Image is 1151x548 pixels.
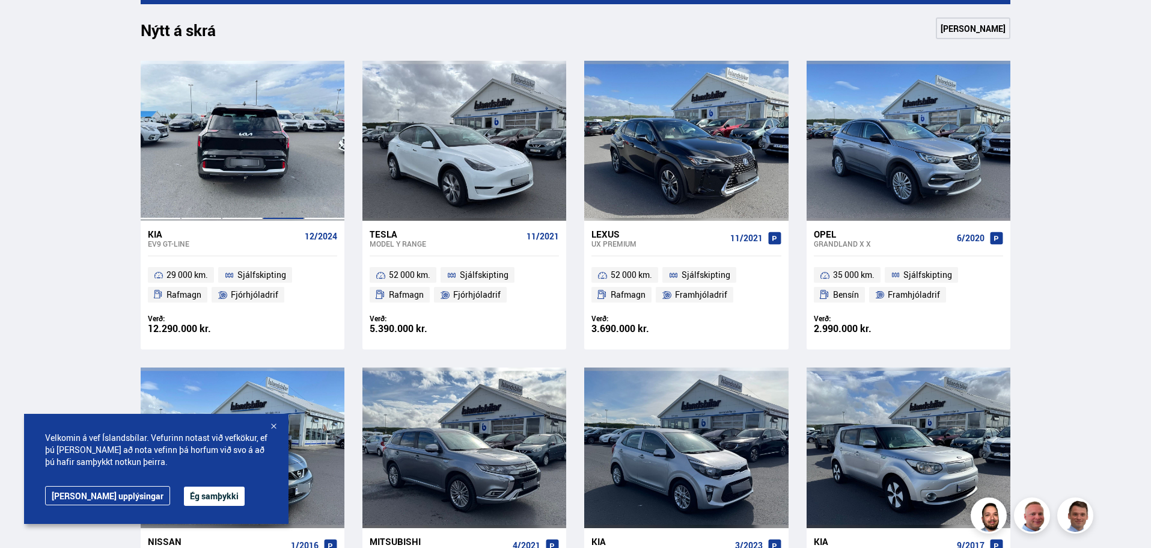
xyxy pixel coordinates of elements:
[148,239,300,248] div: EV9 GT-LINE
[682,268,730,282] span: Sjálfskipting
[591,239,725,248] div: UX PREMIUM
[807,221,1010,349] a: Opel Grandland X X 6/2020 35 000 km. Sjálfskipting Bensín Framhjóladrif Verð: 2.990.000 kr.
[45,432,267,468] span: Velkomin á vef Íslandsbílar. Vefurinn notast við vefkökur, ef þú [PERSON_NAME] að nota vefinn þá ...
[370,324,465,334] div: 5.390.000 kr.
[141,21,237,46] h1: Nýtt á skrá
[833,268,875,282] span: 35 000 km.
[370,314,465,323] div: Verð:
[611,268,652,282] span: 52 000 km.
[45,486,170,505] a: [PERSON_NAME] upplýsingar
[591,536,730,547] div: Kia
[370,239,522,248] div: Model Y RANGE
[370,536,508,547] div: Mitsubishi
[814,239,952,248] div: Grandland X X
[730,233,763,243] span: 11/2021
[141,221,344,349] a: Kia EV9 GT-LINE 12/2024 29 000 km. Sjálfskipting Rafmagn Fjórhjóladrif Verð: 12.290.000 kr.
[148,324,243,334] div: 12.290.000 kr.
[166,288,201,302] span: Rafmagn
[972,499,1009,535] img: nhp88E3Fdnt1Opn2.png
[1016,499,1052,535] img: siFngHWaQ9KaOqBr.png
[936,17,1010,39] a: [PERSON_NAME]
[814,536,952,547] div: Kia
[1059,499,1095,535] img: FbJEzSuNWCJXmdc-.webp
[184,487,245,506] button: Ég samþykki
[814,324,909,334] div: 2.990.000 kr.
[148,229,300,239] div: Kia
[591,324,686,334] div: 3.690.000 kr.
[148,314,243,323] div: Verð:
[611,288,646,302] span: Rafmagn
[10,5,46,41] button: Open LiveChat chat widget
[888,288,940,302] span: Framhjóladrif
[453,288,501,302] span: Fjórhjóladrif
[814,314,909,323] div: Verð:
[833,288,859,302] span: Bensín
[814,229,952,239] div: Opel
[166,268,208,282] span: 29 000 km.
[389,288,424,302] span: Rafmagn
[389,268,430,282] span: 52 000 km.
[591,229,725,239] div: Lexus
[591,314,686,323] div: Verð:
[527,232,559,241] span: 11/2021
[903,268,952,282] span: Sjálfskipting
[675,288,727,302] span: Framhjóladrif
[460,268,508,282] span: Sjálfskipting
[370,229,522,239] div: Tesla
[148,536,286,547] div: Nissan
[305,232,337,241] span: 12/2024
[237,268,286,282] span: Sjálfskipting
[362,221,566,349] a: Tesla Model Y RANGE 11/2021 52 000 km. Sjálfskipting Rafmagn Fjórhjóladrif Verð: 5.390.000 kr.
[231,288,278,302] span: Fjórhjóladrif
[584,221,788,349] a: Lexus UX PREMIUM 11/2021 52 000 km. Sjálfskipting Rafmagn Framhjóladrif Verð: 3.690.000 kr.
[957,233,985,243] span: 6/2020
